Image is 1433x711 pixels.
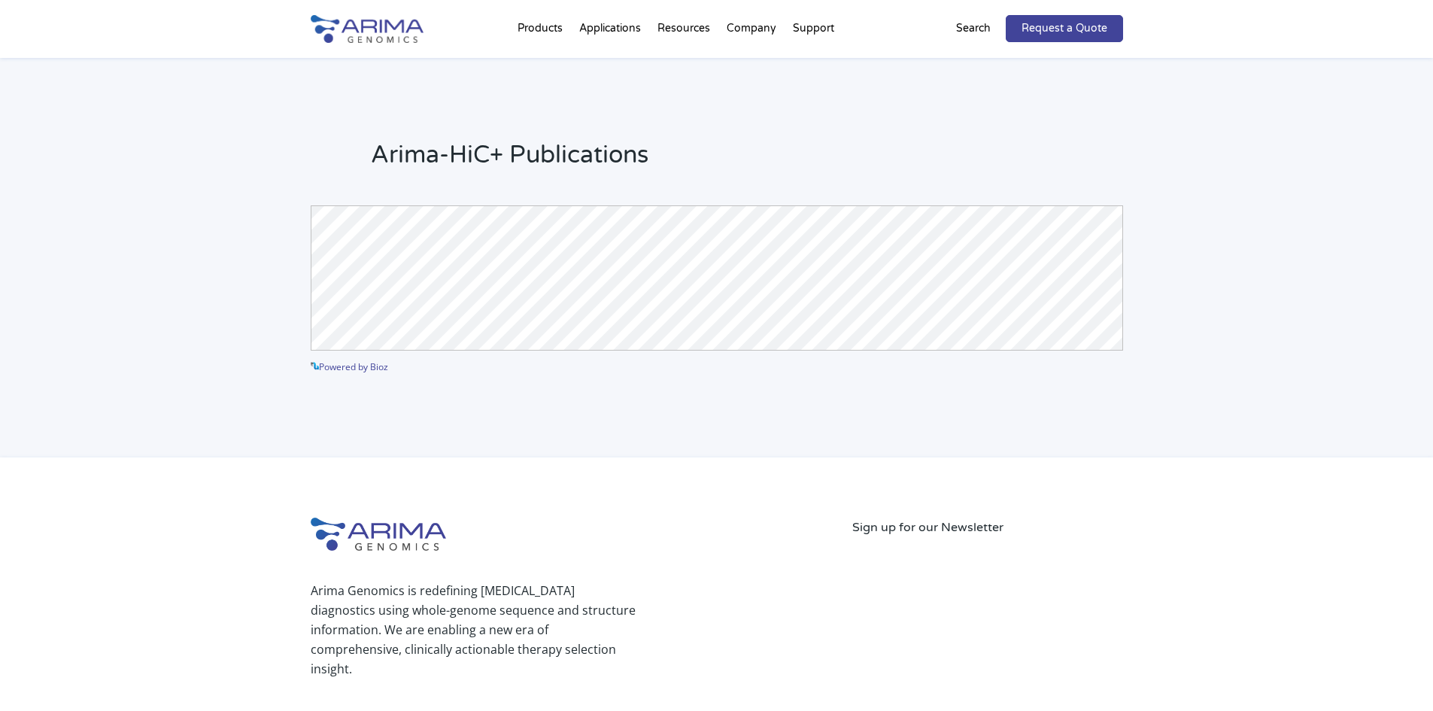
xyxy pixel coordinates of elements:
[311,362,319,370] img: powered by bioz
[311,518,446,551] img: Arima-Genomics-logo
[1006,15,1123,42] a: Request a Quote
[311,581,636,679] p: Arima Genomics is redefining [MEDICAL_DATA] diagnostics using whole-genome sequence and structure...
[311,15,424,43] img: Arima-Genomics-logo
[1019,356,1123,375] a: See more details on Bioz
[852,518,1123,537] p: Sign up for our Newsletter
[956,19,991,38] p: Search
[371,138,1123,184] h2: Arima-HiC+ Publications
[852,537,1123,636] iframe: Form 0
[311,360,388,373] a: Powered by Bioz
